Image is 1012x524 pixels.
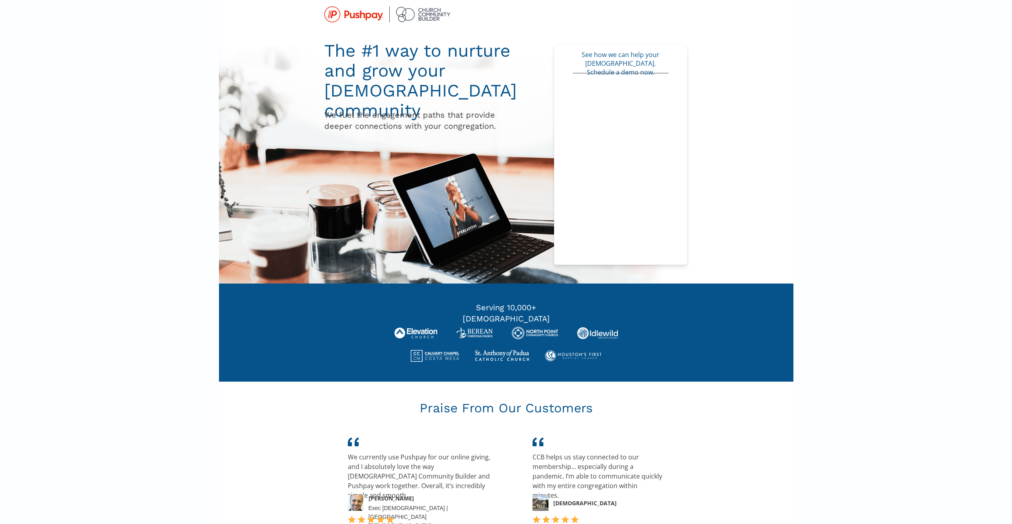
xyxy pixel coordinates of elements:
span: [DEMOGRAPHIC_DATA] [553,499,617,507]
span: Praise From Our Customers [420,400,593,416]
span: We fuel the engagement paths that provide deeper connections with your congregation. [324,110,496,131]
span: Schedule a demo now. [587,68,655,77]
span: CCB helps us stay connected to our membership... especially during a pandemic. I’m able to commun... [533,453,662,500]
span: [PERSON_NAME] [369,494,414,502]
span: The #1 way to nurture and grow your [DEMOGRAPHIC_DATA] community [324,40,517,121]
span: See how we can help your [DEMOGRAPHIC_DATA]. [582,50,659,68]
span: We currently use Pushpay for our online giving, and I absolutely love the way [DEMOGRAPHIC_DATA] ... [348,453,490,500]
span: Serving 10,000+ [DEMOGRAPHIC_DATA] [463,303,550,323]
